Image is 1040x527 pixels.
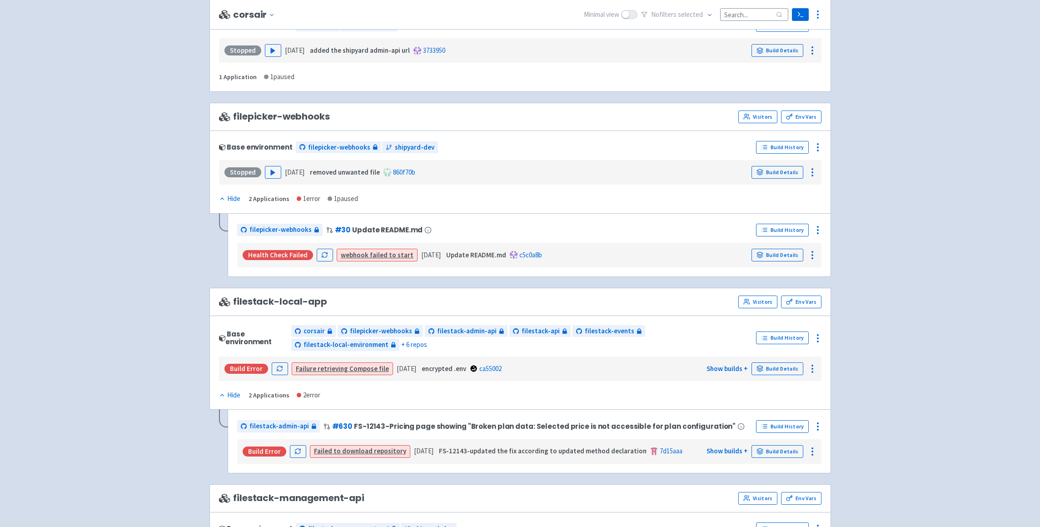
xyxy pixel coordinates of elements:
[738,492,777,505] a: Visitors
[310,46,410,55] strong: added the shipyard admin-api url
[382,141,438,154] a: shipyard-dev
[519,251,542,259] a: c5c0a8b
[756,141,809,154] a: Build History
[338,325,423,337] a: filepicker-webhooks
[237,224,323,236] a: filepicker-webhooks
[738,110,777,123] a: Visitors
[219,72,257,82] div: 1 Application
[285,168,304,176] time: [DATE]
[756,420,809,433] a: Build History
[314,447,406,455] a: Failed to download repository
[219,493,364,503] span: filestack-management-api
[219,330,288,346] div: Base environment
[401,340,427,350] span: + 6 repos
[781,492,821,505] a: Env Vars
[297,390,320,401] div: 2 error
[425,325,508,337] a: filestack-admin-api
[249,390,289,401] div: 2 Applications
[720,8,788,20] input: Search...
[249,194,289,204] div: 2 Applications
[585,326,634,336] span: filestack-events
[219,390,241,401] button: Hide
[224,364,268,374] div: Build Error
[233,10,279,20] button: corsair
[219,194,241,204] button: Hide
[446,251,506,259] strong: Update README.md
[341,251,413,259] a: webhook failed to start
[393,168,415,176] a: 860f70b
[751,362,803,375] a: Build Details
[792,8,809,21] a: Terminal
[522,326,560,336] span: filestack-api
[219,143,293,151] div: Base environment
[707,447,748,455] a: Show builds +
[660,447,682,455] a: 7d15aaa
[352,226,423,234] span: Update README.md
[243,250,313,260] div: Health check failed
[751,445,803,458] a: Build Details
[572,325,645,337] a: filestack-events
[249,421,309,432] span: filestack-admin-api
[285,46,304,55] time: [DATE]
[219,111,330,122] span: filepicker-webhooks
[265,166,281,179] button: Play
[219,194,240,204] div: Hide
[243,447,286,457] div: Build Error
[264,72,294,82] div: 1 paused
[423,46,445,55] a: 3733950
[738,296,777,308] a: Visitors
[310,168,380,176] strong: removed unwanted file
[707,364,748,373] a: Show builds +
[781,296,821,308] a: Env Vars
[296,141,381,154] a: filepicker-webhooks
[756,331,809,344] a: Build History
[479,364,502,373] a: ca55002
[397,364,416,373] time: [DATE]
[651,10,703,20] span: No filter s
[304,326,325,336] span: corsair
[304,340,388,350] span: filestack-local-environment
[354,422,736,430] span: FS-12143-Pricing page showing "Broken plan data: Selected price is not accessible for plan config...
[414,447,433,455] time: [DATE]
[219,390,240,401] div: Hide
[350,326,412,336] span: filepicker-webhooks
[308,142,370,153] span: filepicker-webhooks
[437,326,497,336] span: filestack-admin-api
[678,10,703,19] span: selected
[756,224,809,236] a: Build History
[291,339,399,351] a: filestack-local-environment
[335,225,351,235] a: #30
[509,325,571,337] a: filestack-api
[751,166,803,179] a: Build Details
[237,420,320,432] a: filestack-admin-api
[224,167,261,177] div: Stopped
[219,296,327,307] span: filestack-local-app
[781,110,821,123] a: Env Vars
[584,10,619,20] span: Minimal view
[249,225,312,235] span: filepicker-webhooks
[439,447,647,455] strong: FS-12143-updated the fix according to updated method declaration
[395,142,434,153] span: shipyard-dev
[297,194,320,204] div: 1 error
[751,249,803,261] a: Build Details
[751,44,803,57] a: Build Details
[328,194,358,204] div: 1 paused
[332,422,353,431] a: #630
[341,251,368,259] strong: webhook
[291,325,336,337] a: corsair
[265,44,281,57] button: Play
[422,364,466,373] strong: encrypted .env
[224,45,261,55] div: Stopped
[296,364,389,373] a: Failure retrieving Compose file
[421,251,441,259] time: [DATE]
